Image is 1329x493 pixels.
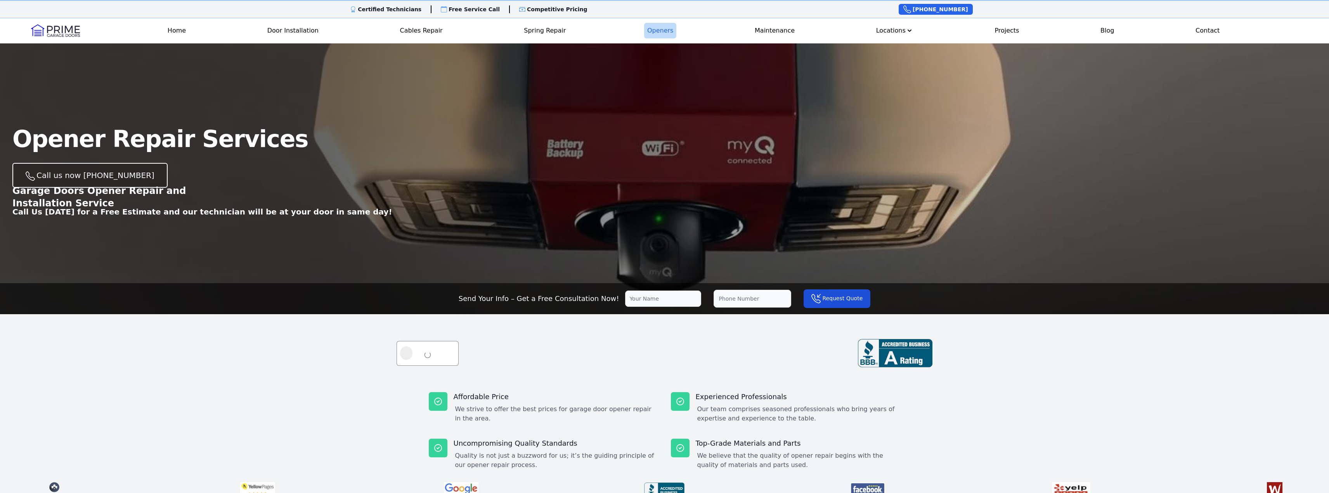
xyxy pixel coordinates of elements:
[858,339,932,367] img: BBB-review
[804,289,870,308] button: Request Quote
[644,23,677,38] a: Openers
[873,23,917,38] button: Locations
[12,185,236,209] p: Garage Doors Opener Repair and Installation Service
[696,392,901,401] p: Experienced Professionals
[165,23,189,38] a: Home
[625,291,701,307] input: Your Name
[358,5,421,13] p: Certified Technicians
[1192,23,1223,38] a: Contact
[991,23,1022,38] a: Projects
[454,439,658,448] p: Uncompromising Quality Standards
[697,451,901,470] dd: We believe that the quality of opener repair begins with the quality of materials and parts used.
[264,23,322,38] a: Door Installation
[521,23,569,38] a: Spring Repair
[12,163,168,188] a: Call us now [PHONE_NUMBER]
[714,290,791,308] input: Phone Number
[12,125,308,152] span: Opener Repair Services
[397,23,446,38] a: Cables Repair
[697,405,901,423] dd: Our team comprises seasoned professionals who bring years of expertise and experience to the table.
[454,392,658,401] p: Affordable Price
[1097,23,1117,38] a: Blog
[449,5,500,13] p: Free Service Call
[455,451,658,470] dd: Quality is not just a buzzword for us; it’s the guiding principle of our opener repair process.
[12,206,392,217] p: Call Us [DATE] for a Free Estimate and our technician will be at your door in same day!
[459,293,619,304] p: Send Your Info – Get a Free Consultation Now!
[31,24,80,37] img: Logo
[527,5,587,13] p: Competitive Pricing
[455,405,658,423] dd: We strive to offer the best prices for garage door opener repair in the area.
[899,4,973,15] a: [PHONE_NUMBER]
[752,23,798,38] a: Maintenance
[696,439,901,448] p: Top-Grade Materials and Parts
